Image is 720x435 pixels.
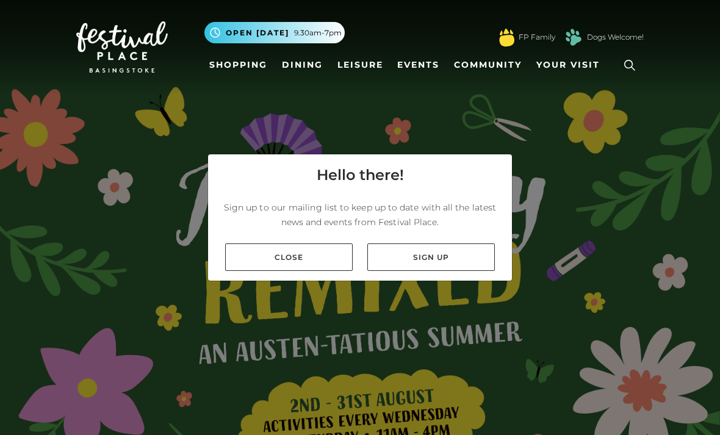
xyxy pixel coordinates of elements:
a: Close [225,243,353,271]
a: Your Visit [531,54,611,76]
a: Dining [277,54,328,76]
a: Leisure [333,54,388,76]
a: Dogs Welcome! [587,32,644,43]
a: FP Family [519,32,555,43]
p: Sign up to our mailing list to keep up to date with all the latest news and events from Festival ... [218,200,502,229]
h4: Hello there! [317,164,404,186]
img: Festival Place Logo [76,21,168,73]
span: Open [DATE] [226,27,289,38]
button: Open [DATE] 9.30am-7pm [204,22,345,43]
a: Events [392,54,444,76]
a: Sign up [367,243,495,271]
a: Shopping [204,54,272,76]
span: 9.30am-7pm [294,27,342,38]
a: Community [449,54,527,76]
span: Your Visit [536,59,600,71]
